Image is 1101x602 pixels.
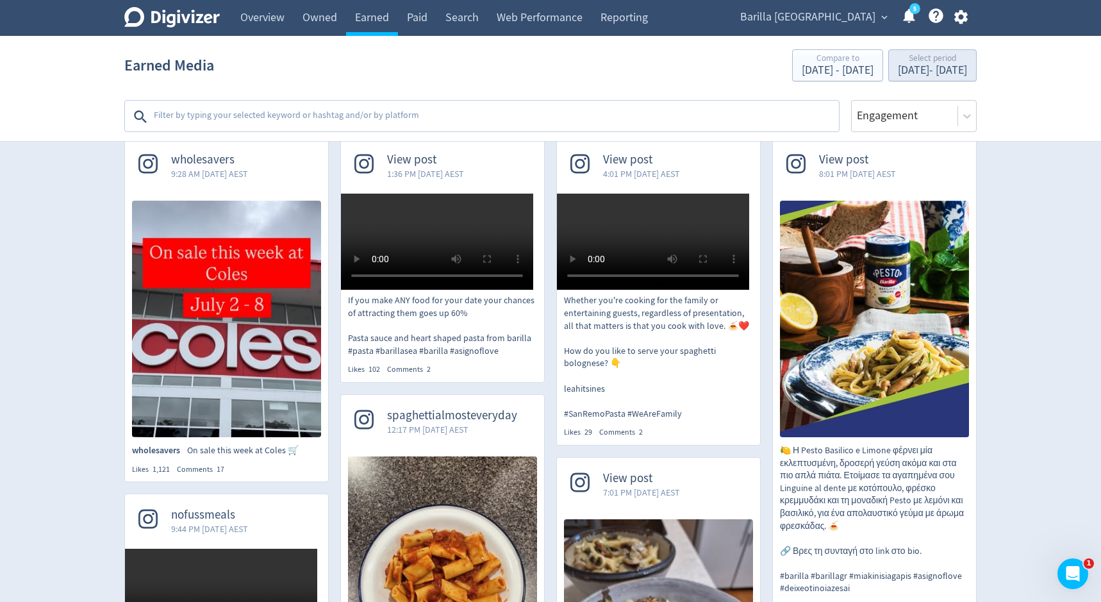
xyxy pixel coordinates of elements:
[132,444,187,457] span: wholesavers
[564,294,753,420] p: Whether you're cooking for the family or entertaining guests, regardless of presentation, all tha...
[387,364,438,375] div: Comments
[387,153,464,167] span: View post
[603,486,680,499] span: 7:01 PM [DATE] AEST
[802,65,873,76] div: [DATE] - [DATE]
[153,464,170,474] span: 1,121
[557,139,760,438] a: View post4:01 PM [DATE] AESTWhether you're cooking for the family or entertaining guests, regardl...
[802,54,873,65] div: Compare to
[387,408,517,423] span: spaghettialmosteveryday
[341,139,544,375] a: View post1:36 PM [DATE] AESTIf you make ANY food for your date your chances of attracting them go...
[792,49,883,81] button: Compare to[DATE] - [DATE]
[348,294,537,357] p: If you make ANY food for your date your chances of attracting them goes up 60% Pasta sauce and he...
[427,364,431,374] span: 2
[780,444,969,595] p: 🍋 Η Pesto Basilico e Limone φέρνει μία εκλεπτυσμένη, δροσερή γεύση ακόμα και στα πιο απλά πιάτα. ...
[603,153,680,167] span: View post
[171,523,248,535] span: 9:44 PM [DATE] AEST
[171,167,248,180] span: 9:28 AM [DATE] AEST
[132,464,177,475] div: Likes
[177,464,231,475] div: Comments
[584,427,592,437] span: 29
[603,471,680,486] span: View post
[639,427,643,437] span: 2
[736,7,891,28] button: Barilla [GEOGRAPHIC_DATA]
[368,364,380,374] span: 102
[132,444,321,457] p: On sale this week at Coles 🛒
[898,65,967,76] div: [DATE] - [DATE]
[879,12,890,23] span: expand_more
[124,45,214,86] h1: Earned Media
[171,153,248,167] span: wholesavers
[780,201,969,437] img: 🍋 Η Pesto Basilico e Limone φέρνει μία εκλεπτυσμένη, δροσερή γεύση ακόμα και στα πιο απλά πιάτα. ...
[898,54,967,65] div: Select period
[125,139,328,474] a: wholesavers9:28 AM [DATE] AESTOn sale this week at Coles 🛒wholesaversOn sale this week at Coles 🛒...
[740,7,875,28] span: Barilla [GEOGRAPHIC_DATA]
[888,49,977,81] button: Select period[DATE]- [DATE]
[603,167,680,180] span: 4:01 PM [DATE] AEST
[387,423,517,436] span: 12:17 PM [DATE] AEST
[171,508,248,523] span: nofussmeals
[132,201,321,437] img: On sale this week at Coles 🛒
[819,153,896,167] span: View post
[348,364,387,375] div: Likes
[819,167,896,180] span: 8:01 PM [DATE] AEST
[217,464,224,474] span: 17
[599,427,650,438] div: Comments
[387,167,464,180] span: 1:36 PM [DATE] AEST
[913,4,916,13] text: 5
[1057,558,1088,589] iframe: Intercom live chat
[564,427,599,438] div: Likes
[1084,558,1094,569] span: 1
[909,3,920,14] a: 5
